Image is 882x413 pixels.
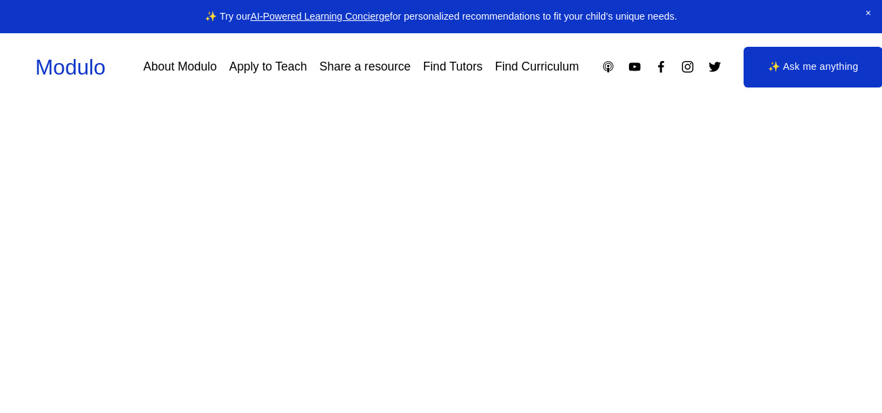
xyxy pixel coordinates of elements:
a: Modulo [35,55,106,79]
a: About Modulo [143,55,216,79]
a: Apply to Teach [229,55,307,79]
a: Facebook [654,60,668,74]
a: Find Tutors [423,55,483,79]
a: Find Curriculum [495,55,579,79]
a: Apple Podcasts [601,60,615,74]
a: YouTube [628,60,642,74]
a: AI-Powered Learning Concierge [250,11,389,22]
a: Instagram [680,60,695,74]
a: Share a resource [320,55,411,79]
a: Twitter [708,60,722,74]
